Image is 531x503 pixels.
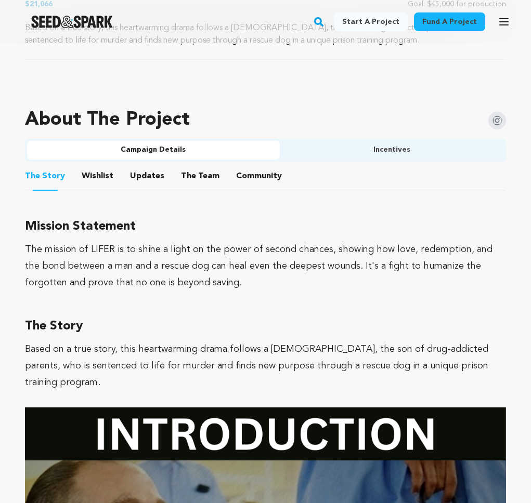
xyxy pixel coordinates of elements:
a: Fund a project [414,12,485,31]
span: Story [25,170,65,182]
span: Updates [130,170,164,182]
span: The [25,170,40,182]
span: The [181,170,196,182]
span: Team [181,170,219,182]
a: Seed&Spark Homepage [31,16,113,28]
span: Wishlist [82,170,113,182]
div: The mission of LIFER is to shine a light on the power of second chances, showing how love, redemp... [25,241,506,291]
h3: Mission Statement [25,216,506,237]
img: Seed&Spark Logo Dark Mode [31,16,113,28]
button: Incentives [280,141,504,160]
h3: The Story [25,316,506,337]
p: Based on a true story, this heartwarming drama follows a [DEMOGRAPHIC_DATA], the son of drug-addi... [25,341,506,391]
span: Community [236,170,282,182]
h1: About The Project [25,110,190,130]
button: Campaign Details [27,141,280,160]
a: Start a project [334,12,408,31]
img: Seed&Spark Instagram Icon [488,112,506,129]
